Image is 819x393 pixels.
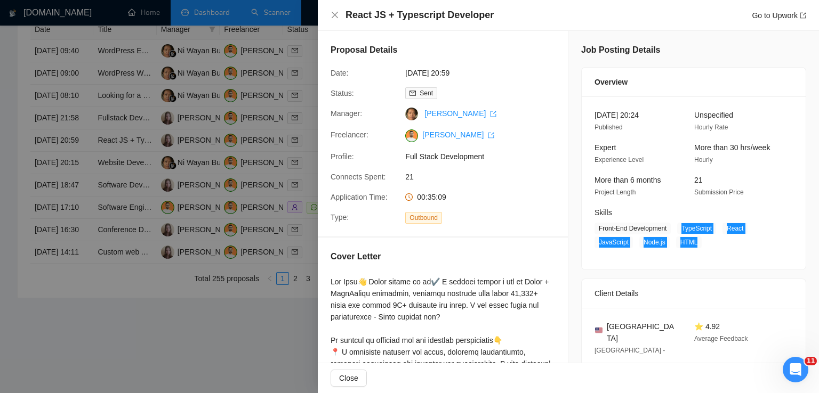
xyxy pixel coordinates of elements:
img: 🇺🇸 [595,326,603,334]
span: Manager: [331,109,362,118]
span: JavaScript [595,236,633,248]
span: Sent [420,89,433,97]
span: [GEOGRAPHIC_DATA] [607,321,677,344]
span: Type: [331,213,349,222]
h5: Job Posting Details [581,44,660,56]
iframe: Intercom live chat [783,357,808,382]
span: 00:35:09 [417,193,446,201]
a: [PERSON_NAME] export [422,130,494,139]
span: Full Stack Development [405,151,565,162]
span: Hourly Rate [694,124,728,131]
img: c1NLmzrk-0pBZjOo1nLSJnOz0itNHKTdmMHAt8VIsLFzaWqqsJDJtcFyV3OYvrqgu3 [405,129,418,142]
span: Freelancer: [331,130,368,139]
span: Date: [331,69,348,77]
span: Published [595,124,623,131]
span: Status: [331,89,354,97]
span: 21 [694,176,703,184]
span: export [490,111,496,117]
span: Average Feedback [694,335,748,342]
span: export [800,12,806,19]
span: Experience Level [595,156,644,163]
a: [PERSON_NAME] export [424,109,496,118]
button: Close [331,370,367,387]
span: Profile: [331,152,354,161]
span: [DATE] 20:24 [595,111,639,119]
span: Hourly [694,156,713,163]
span: Front-End Development [595,223,671,234]
span: Connects Spent: [331,173,386,181]
span: mail [409,90,416,96]
span: HTML [676,236,702,248]
span: Project Length [595,189,636,196]
span: Submission Price [694,189,744,196]
span: Unspecified [694,111,733,119]
span: Expert [595,143,616,152]
span: [GEOGRAPHIC_DATA] - [595,347,665,354]
span: 11 [805,357,817,365]
span: ⭐ 4.92 [694,322,720,331]
span: React [722,223,748,234]
span: More than 30 hrs/week [694,143,770,152]
button: Close [331,11,339,20]
span: export [488,132,494,138]
span: Overview [595,76,628,88]
span: TypeScript [677,223,716,234]
a: Go to Upworkexport [752,11,806,20]
span: Node.js [639,236,670,248]
h4: React JS + Typescript Developer [346,9,494,22]
span: [DATE] 20:59 [405,67,565,79]
span: Skills [595,208,612,217]
span: Outbound [405,212,442,224]
span: Application Time: [331,193,388,201]
h5: Cover Letter [331,250,381,263]
h5: Proposal Details [331,44,397,56]
div: Client Details [595,279,793,308]
span: 21 [405,171,565,183]
span: More than 6 months [595,176,661,184]
span: clock-circle [405,193,413,201]
span: Close [339,372,358,384]
span: close [331,11,339,19]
